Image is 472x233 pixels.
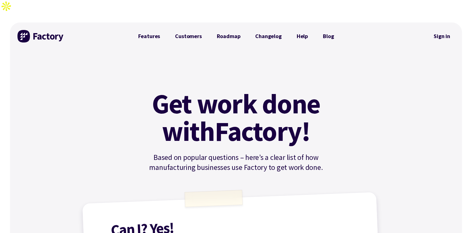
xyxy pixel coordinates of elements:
[366,166,472,233] iframe: Chat Widget
[209,30,248,42] a: Roadmap
[215,117,310,145] mark: Factory!
[17,30,64,42] img: Factory
[143,90,330,145] h1: Get work done with
[429,29,455,43] a: Sign in
[429,29,455,43] nav: Secondary Navigation
[248,30,289,42] a: Changelog
[131,30,168,42] a: Features
[315,30,341,42] a: Blog
[289,30,315,42] a: Help
[168,30,209,42] a: Customers
[131,30,342,42] nav: Primary Navigation
[131,152,342,172] p: Based on popular questions – here’s a clear list of how manufacturing businesses use Factory to g...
